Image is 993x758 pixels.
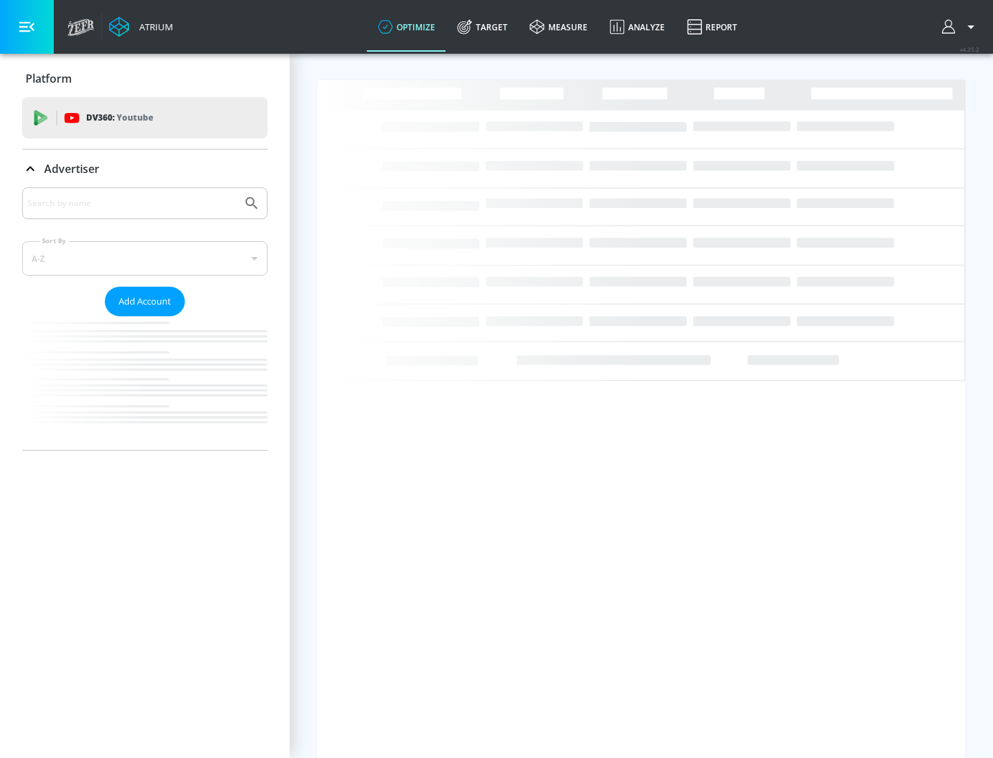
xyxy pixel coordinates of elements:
[28,194,237,212] input: Search by name
[44,161,99,176] p: Advertiser
[134,21,173,33] div: Atrium
[105,287,185,316] button: Add Account
[119,294,171,309] span: Add Account
[22,241,268,276] div: A-Z
[86,110,153,125] p: DV360:
[676,2,748,52] a: Report
[109,17,173,37] a: Atrium
[26,71,72,86] p: Platform
[367,2,446,52] a: optimize
[519,2,599,52] a: measure
[599,2,676,52] a: Analyze
[22,97,268,139] div: DV360: Youtube
[22,187,268,450] div: Advertiser
[22,150,268,188] div: Advertiser
[117,110,153,125] p: Youtube
[446,2,519,52] a: Target
[22,59,268,98] div: Platform
[39,236,69,245] label: Sort By
[22,316,268,450] nav: list of Advertiser
[960,45,979,53] span: v 4.25.2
